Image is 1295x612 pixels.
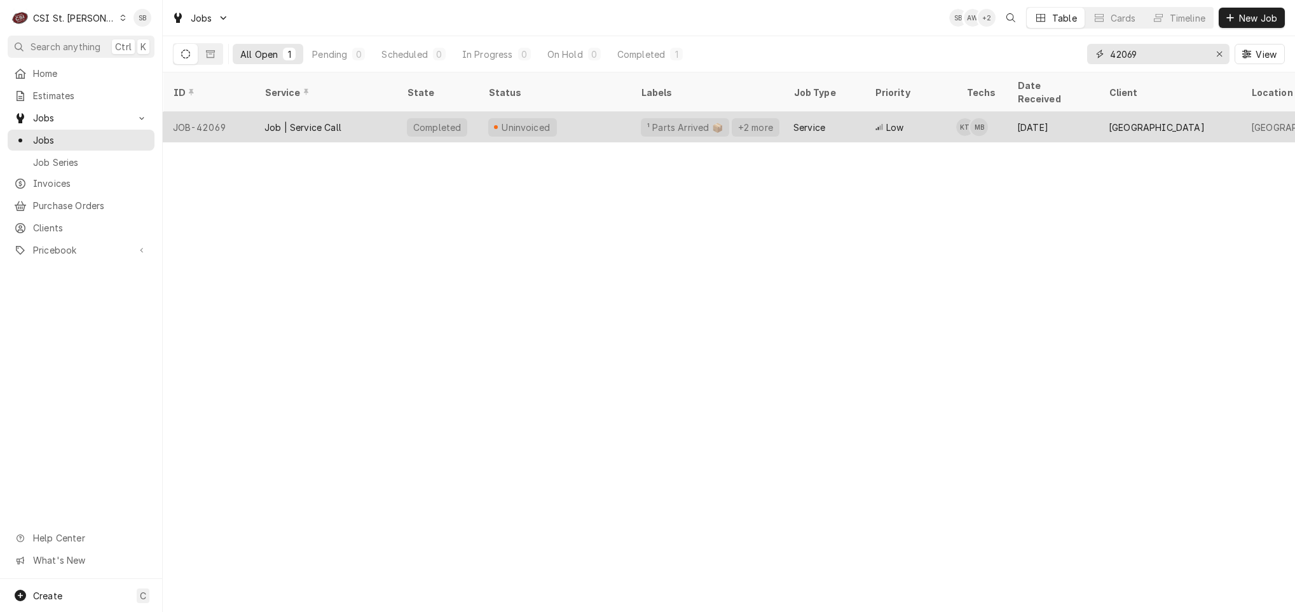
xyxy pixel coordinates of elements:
div: Alexandria Wilp's Avatar [964,9,982,27]
div: State [407,86,468,99]
span: Job Series [33,156,148,169]
span: Pricebook [33,243,129,257]
div: [GEOGRAPHIC_DATA] [1109,121,1205,134]
div: 0 [435,48,443,61]
div: JOB-42069 [163,112,254,142]
span: C [140,589,146,602]
span: New Job [1237,11,1280,25]
a: Home [8,63,154,84]
a: Jobs [8,130,154,151]
a: Job Series [8,152,154,173]
div: MB [970,118,988,136]
div: Priority [875,86,943,99]
div: Completed [617,48,665,61]
button: Open search [1001,8,1021,28]
span: Search anything [31,40,100,53]
div: Cards [1111,11,1136,25]
a: Clients [8,217,154,238]
div: [DATE] [1007,112,1099,142]
button: Erase input [1209,44,1230,64]
span: Jobs [33,133,148,147]
div: Shayla Bell's Avatar [949,9,967,27]
div: Service [793,121,825,134]
div: Job Type [793,86,854,99]
div: SB [949,9,967,27]
button: Search anythingCtrlK [8,36,154,58]
span: Jobs [191,11,212,25]
div: Date Received [1017,79,1086,105]
div: All Open [240,48,278,61]
a: Purchase Orders [8,195,154,216]
div: Shayla Bell's Avatar [134,9,151,27]
span: Ctrl [115,40,132,53]
span: Low [886,121,903,134]
a: Go to Jobs [167,8,234,29]
div: Timeline [1170,11,1205,25]
a: Go to Jobs [8,107,154,128]
div: ¹ Parts Arrived 📦 [646,121,724,134]
div: SB [134,9,151,27]
div: Status [488,86,618,99]
div: Table [1052,11,1077,25]
div: +2 more [737,121,774,134]
a: Estimates [8,85,154,106]
button: New Job [1219,8,1285,28]
div: Mike Baker's Avatar [970,118,988,136]
div: Client [1109,86,1228,99]
span: Purchase Orders [33,199,148,212]
div: Labels [641,86,773,99]
div: 0 [591,48,598,61]
div: + 2 [978,9,996,27]
div: Kris Thomason's Avatar [956,118,974,136]
div: Scheduled [381,48,427,61]
div: CSI St. [PERSON_NAME] [33,11,116,25]
a: Go to Help Center [8,527,154,548]
div: 1 [285,48,293,61]
div: On Hold [547,48,583,61]
span: Estimates [33,89,148,102]
div: KT [956,118,974,136]
span: What's New [33,554,147,567]
a: Invoices [8,173,154,194]
div: 1 [673,48,680,61]
div: In Progress [462,48,513,61]
div: Job | Service Call [264,121,341,134]
div: ID [173,86,242,99]
div: 0 [355,48,362,61]
span: Invoices [33,177,148,190]
span: Jobs [33,111,129,125]
input: Keyword search [1110,44,1205,64]
a: Go to What's New [8,550,154,571]
div: CSI St. Louis's Avatar [11,9,29,27]
button: View [1235,44,1285,64]
div: Service [264,86,384,99]
span: Home [33,67,148,80]
span: Clients [33,221,148,235]
span: Help Center [33,531,147,545]
span: Create [33,590,62,601]
div: Pending [312,48,347,61]
span: K [140,40,146,53]
span: View [1253,48,1279,61]
div: Uninvoiced [500,121,552,134]
div: 0 [521,48,528,61]
div: Techs [966,86,997,99]
div: Completed [412,121,462,134]
div: AW [964,9,982,27]
div: C [11,9,29,27]
a: Go to Pricebook [8,240,154,261]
